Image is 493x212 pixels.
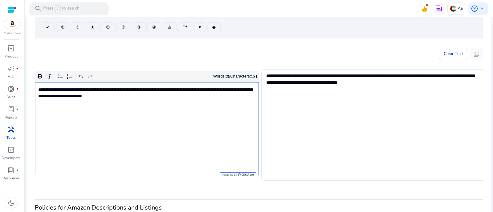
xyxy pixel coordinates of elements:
[6,94,15,100] p: Sales
[7,65,15,72] span: campaign
[251,74,258,79] label: 181
[16,169,18,171] span: fiber_manual_record
[71,22,84,32] button: ®
[2,155,20,161] p: Developers
[91,24,95,30] span: ★
[46,24,50,30] span: ✔
[444,48,463,60] span: Clear Text
[16,67,18,70] span: fiber_manual_record
[226,74,230,79] label: 25
[4,54,18,59] p: Product
[4,19,21,29] img: amazon.svg
[5,114,18,120] p: Reports
[471,48,483,60] button: content_copy
[16,88,18,90] span: fiber_manual_record
[2,175,20,181] p: Resources
[8,74,14,79] p: Ads
[7,45,15,52] span: inventory_2
[76,24,79,30] span: ®
[7,126,15,133] span: handyman
[152,24,156,30] span: ④
[56,22,69,32] button: ©
[35,71,259,82] div: Editor toolbar
[4,31,21,36] p: Marketplace
[439,48,468,60] button: Clear Text
[458,3,463,14] p: AE
[147,22,161,32] button: ④
[212,24,216,30] span: ◆
[194,22,206,32] button: ♥
[116,22,130,32] button: ②
[163,22,177,32] button: ⚠
[101,22,115,32] button: ①
[450,6,456,12] img: ae.svg
[61,24,64,30] span: ©
[178,22,192,32] button: ™
[137,24,141,30] span: ③
[471,5,478,12] span: account_circle
[7,106,15,113] span: lab_profile
[121,24,125,30] span: ②
[35,82,259,175] div: Rich Text Editor. Editing area: main. Press Alt+0 for help.
[183,24,187,30] span: ™
[168,24,172,30] span: ⚠
[7,85,15,93] span: donut_small
[86,22,100,32] button: ★
[132,22,146,32] button: ③
[16,108,18,110] span: fiber_manual_record
[198,24,201,30] span: ♥
[7,199,15,207] span: dark_mode
[7,166,15,174] span: book_4
[473,50,480,58] span: content_copy
[207,22,221,32] button: ◆
[43,5,79,12] p: Press to search
[35,5,42,12] span: search
[213,73,258,80] div: Words: Characters:
[6,135,16,140] p: Tools
[55,5,61,12] span: /
[41,22,55,32] button: ✔
[221,174,237,176] span: Powered by
[35,204,483,211] h3: Policies for Amazon Descriptions and Listings
[7,146,15,154] span: code_blocks
[478,5,486,12] span: keyboard_arrow_down
[106,24,110,30] span: ①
